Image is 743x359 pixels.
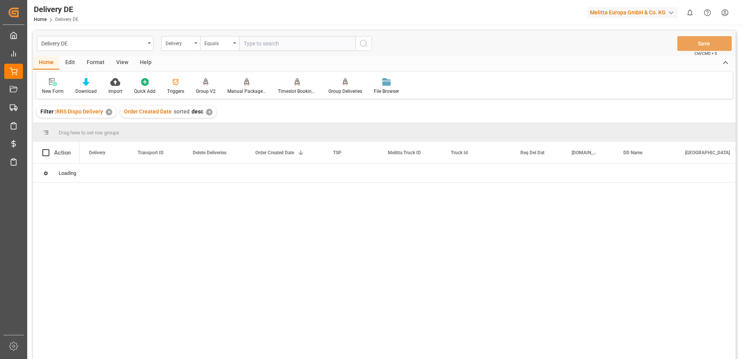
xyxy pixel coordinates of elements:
[192,108,203,115] span: desc
[333,150,342,155] span: TSP
[204,38,231,47] div: Equals
[59,56,81,70] div: Edit
[108,88,122,95] div: Import
[138,150,164,155] span: Transport ID
[59,130,119,136] span: Drag here to set row groups
[227,88,266,95] div: Manual Package TypeDetermination
[388,150,421,155] span: Melitta Truck ID
[196,88,216,95] div: Group V2
[681,4,699,21] button: show 0 new notifications
[451,150,468,155] span: Truck Id
[33,56,59,70] div: Home
[699,4,716,21] button: Help Center
[110,56,134,70] div: View
[572,150,598,155] span: [DOMAIN_NAME] Dat
[37,36,153,51] button: open menu
[89,150,105,155] span: Delivery
[166,38,192,47] div: Delivery
[694,51,717,56] span: Ctrl/CMD + S
[54,149,71,156] div: Action
[328,88,362,95] div: Group Deliveries
[124,108,172,115] span: Order Created Date
[587,5,681,20] button: Melitta Europa GmbH & Co. KG
[34,17,47,22] a: Home
[685,150,730,155] span: [GEOGRAPHIC_DATA]
[255,150,294,155] span: Order Created Date
[56,108,103,115] span: RRS Dispo Delivery
[59,170,76,176] span: Loading
[34,3,78,15] div: Delivery DE
[134,88,155,95] div: Quick Add
[161,36,200,51] button: open menu
[239,36,356,51] input: Type to search
[356,36,372,51] button: search button
[677,36,732,51] button: Save
[193,150,227,155] span: Delete Deliveries
[42,88,64,95] div: New Form
[40,108,56,115] span: Filter :
[623,150,642,155] span: DD Name
[167,88,184,95] div: Triggers
[520,150,544,155] span: Req Del Dat
[374,88,399,95] div: File Browser
[174,108,190,115] span: sorted
[41,38,145,48] div: Delivery DE
[587,7,678,18] div: Melitta Europa GmbH & Co. KG
[81,56,110,70] div: Format
[134,56,157,70] div: Help
[278,88,317,95] div: Timeslot Booking Report
[75,88,97,95] div: Download
[200,36,239,51] button: open menu
[106,109,112,115] div: ✕
[206,109,213,115] div: ✕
